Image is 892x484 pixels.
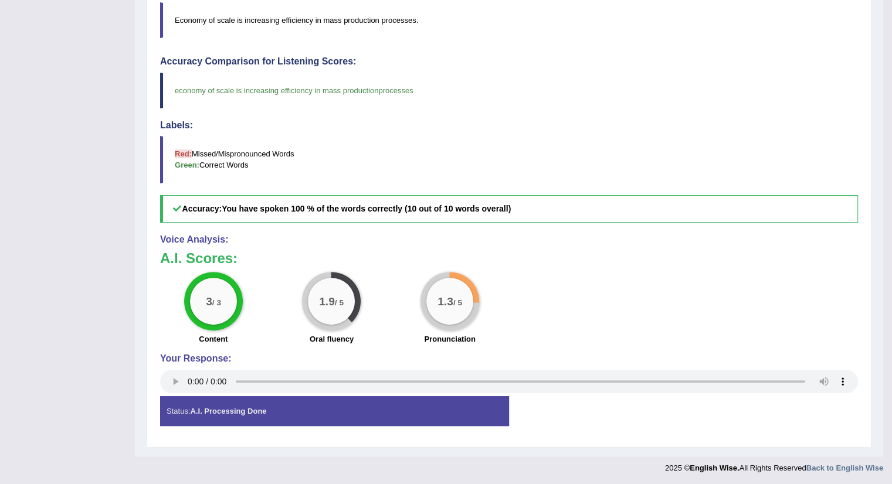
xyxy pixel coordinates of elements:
[160,250,238,266] b: A.I. Scores:
[806,463,883,472] a: Back to English Wise
[160,56,858,67] h4: Accuracy Comparison for Listening Scores:
[378,86,413,95] span: processes
[160,195,858,223] h5: Accuracy:
[212,298,221,306] small: / 3
[190,407,266,415] strong: A.I. Processing Done
[160,2,858,38] blockquote: Economy of scale is increasing efficiency in mass production processes.
[206,295,212,308] big: 3
[160,136,858,183] blockquote: Missed/Mispronounced Words Correct Words
[665,456,883,473] div: 2025 © All Rights Reserved
[175,161,199,169] b: Green:
[199,333,228,345] label: Content
[222,204,511,213] b: You have spoken 100 % of the words correctly (10 out of 10 words overall)
[437,295,453,308] big: 1.3
[175,149,192,158] b: Red:
[160,234,858,245] h4: Voice Analysis:
[160,396,509,426] div: Status:
[453,298,462,306] small: / 5
[424,333,475,345] label: Pronunciation
[310,333,354,345] label: Oral fluency
[690,463,739,472] strong: English Wise.
[175,86,378,95] span: economy of scale is increasing efficiency in mass production
[320,295,335,308] big: 1.9
[160,353,858,364] h4: Your Response:
[335,298,344,306] small: / 5
[160,120,858,131] h4: Labels:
